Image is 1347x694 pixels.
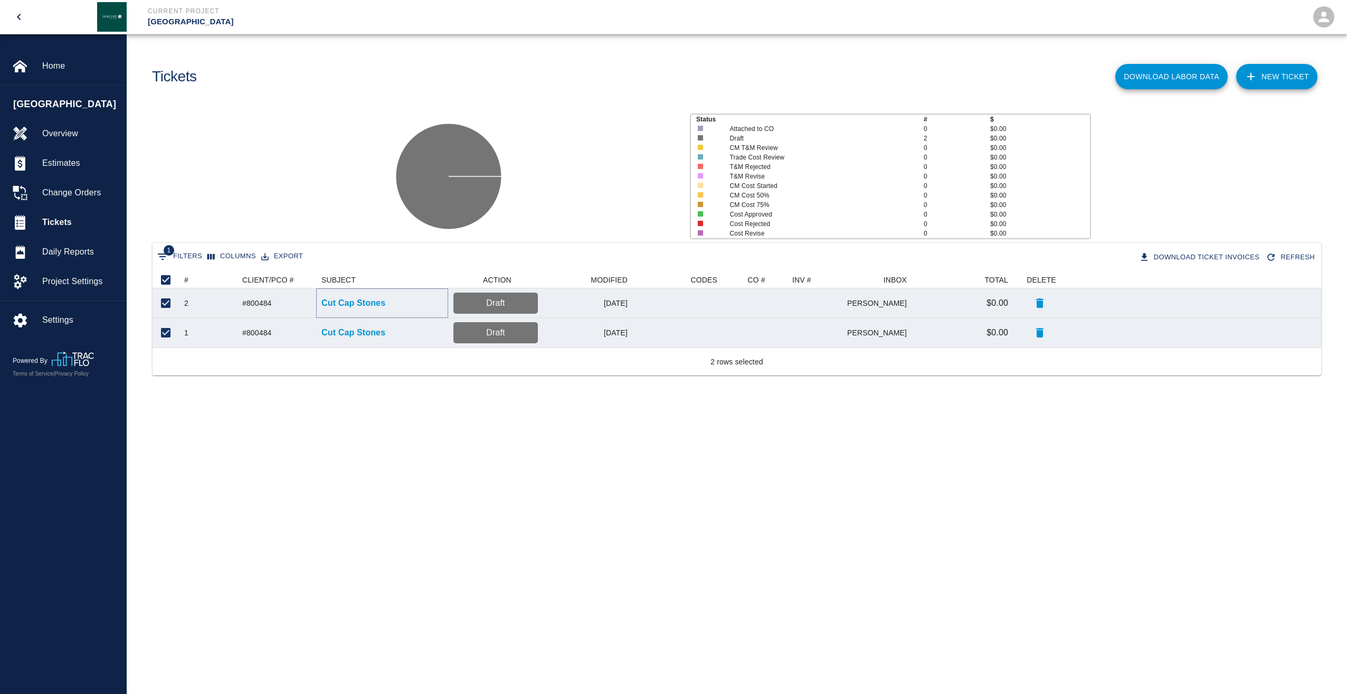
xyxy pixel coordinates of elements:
[42,216,118,229] span: Tickets
[483,271,511,288] div: ACTION
[321,297,385,310] a: Cut Cap Stones
[730,134,905,143] p: Draft
[912,271,1013,288] div: TOTAL
[458,297,534,310] p: Draft
[543,318,633,348] div: [DATE]
[316,271,448,288] div: SUBJECT
[242,298,272,308] div: #800484
[924,162,990,172] p: 0
[848,318,912,348] div: [PERSON_NAME]
[990,172,1090,181] p: $0.00
[205,248,259,265] button: Select columns
[42,127,118,140] span: Overview
[259,248,306,265] button: Export
[1137,248,1264,267] button: Download Ticket Invoices
[787,271,848,288] div: INV #
[42,314,118,326] span: Settings
[984,271,1008,288] div: TOTAL
[924,153,990,162] p: 0
[986,297,1008,310] p: $0.00
[924,229,990,238] p: 0
[924,200,990,210] p: 0
[990,219,1090,229] p: $0.00
[710,357,763,367] div: 2 rows selected
[543,271,633,288] div: MODIFIED
[990,181,1090,191] p: $0.00
[42,246,118,258] span: Daily Reports
[730,153,905,162] p: Trade Cost Review
[990,153,1090,162] p: $0.00
[924,115,990,124] p: #
[730,181,905,191] p: CM Cost Started
[321,326,385,339] a: Cut Cap Stones
[1027,271,1056,288] div: DELETE
[690,271,717,288] div: CODES
[990,124,1090,134] p: $0.00
[792,271,811,288] div: INV #
[6,4,32,30] button: open drawer
[13,97,121,111] span: [GEOGRAPHIC_DATA]
[155,248,205,265] button: Show filters
[884,271,907,288] div: INBOX
[747,271,765,288] div: CO #
[924,181,990,191] p: 0
[730,200,905,210] p: CM Cost 75%
[97,2,127,32] img: Janeiro Inc
[723,271,787,288] div: CO #
[13,371,53,377] a: Terms of Service
[321,271,356,288] div: SUBJECT
[242,327,272,338] div: #800484
[184,298,188,308] div: 2
[848,288,912,318] div: [PERSON_NAME]
[730,219,905,229] p: Cost Rejected
[730,191,905,200] p: CM Cost 50%
[924,210,990,219] p: 0
[924,219,990,229] p: 0
[42,186,118,199] span: Change Orders
[730,162,905,172] p: T&M Rejected
[924,191,990,200] p: 0
[924,124,990,134] p: 0
[458,326,534,339] p: Draft
[543,288,633,318] div: [DATE]
[148,6,731,16] p: Current Project
[848,271,912,288] div: INBOX
[148,16,731,28] p: [GEOGRAPHIC_DATA]
[55,371,89,377] a: Privacy Policy
[924,172,990,181] p: 0
[184,271,188,288] div: #
[730,172,905,181] p: T&M Revise
[1137,248,1264,267] div: Tickets download in groups of 15
[990,229,1090,238] p: $0.00
[730,210,905,219] p: Cost Approved
[42,275,118,288] span: Project Settings
[1115,64,1228,89] button: Download Labor Data
[924,143,990,153] p: 0
[633,271,723,288] div: CODES
[990,162,1090,172] p: $0.00
[184,327,188,338] div: 1
[179,271,237,288] div: #
[42,60,118,72] span: Home
[990,134,1090,143] p: $0.00
[990,210,1090,219] p: $0.00
[52,352,94,366] img: TracFlo
[53,371,55,377] span: |
[696,115,924,124] p: Status
[990,200,1090,210] p: $0.00
[242,271,294,288] div: CLIENT/PCO #
[990,115,1090,124] p: $
[990,143,1090,153] p: $0.00
[730,124,905,134] p: Attached to CO
[1294,643,1347,694] iframe: Chat Widget
[990,191,1090,200] p: $0.00
[1264,248,1319,267] button: Refresh
[591,271,628,288] div: MODIFIED
[13,356,52,365] p: Powered By
[152,68,197,86] h1: Tickets
[237,271,316,288] div: CLIENT/PCO #
[1264,248,1319,267] div: Refresh the list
